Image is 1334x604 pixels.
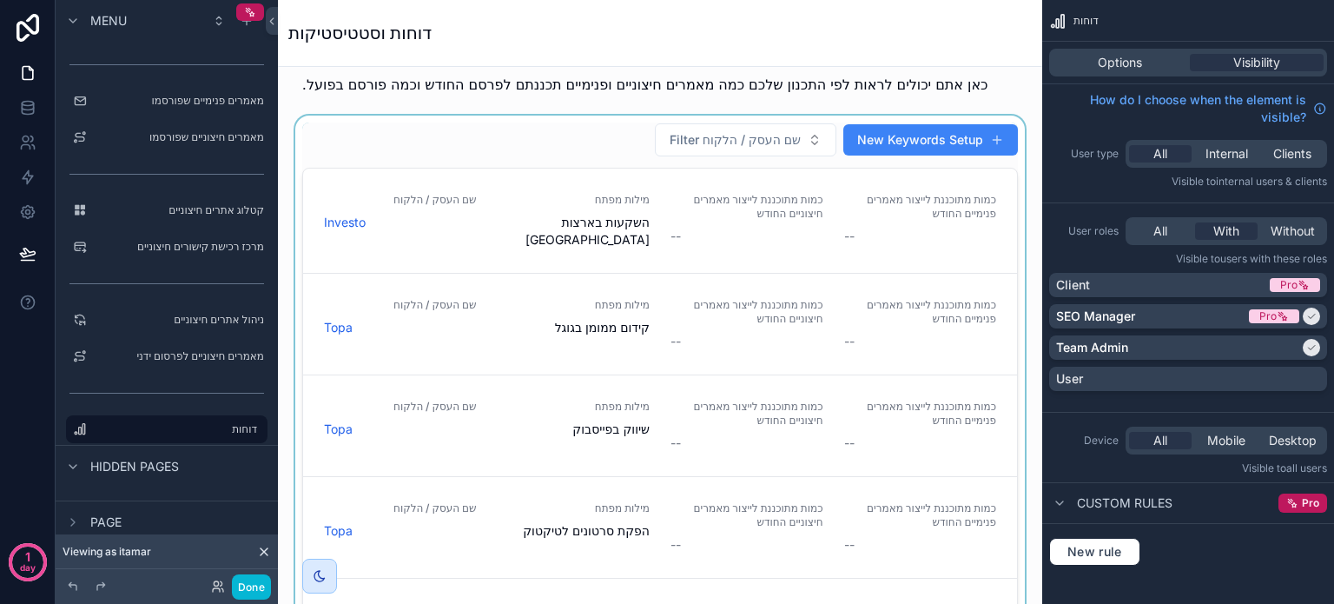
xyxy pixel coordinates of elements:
[1049,147,1119,161] label: User type
[1216,175,1327,188] span: Internal users & clients
[1049,538,1140,566] button: New rule
[90,514,122,531] span: Page
[1049,175,1327,189] p: Visible to
[1049,91,1306,126] span: How do I choose when the element is visible?
[1049,252,1327,266] p: Visible to
[1302,496,1319,510] span: Pro
[1153,432,1167,449] span: All
[90,12,127,30] span: Menu
[1049,224,1119,238] label: User roles
[1049,434,1119,448] label: Device
[1233,54,1280,71] span: Visibility
[1213,222,1239,240] span: With
[66,196,267,224] a: קטלוג אתרים חיצוניים
[1153,145,1167,163] span: All
[94,422,257,436] label: דוחות
[288,21,432,45] h1: דוחות וסטטיסטיקות
[1049,461,1327,475] p: Visible to
[1269,432,1317,449] span: Desktop
[94,203,264,217] label: קטלוג אתרים חיצוניים
[1056,308,1135,325] p: SEO Manager
[232,574,271,600] button: Done
[1098,54,1142,71] span: Options
[1056,276,1090,294] p: Client
[1271,222,1315,240] span: Without
[1056,370,1083,388] p: User
[1153,222,1167,240] span: All
[1056,339,1128,356] p: Team Admin
[94,313,264,327] label: ניהול אתרים חיצוניים
[66,87,267,115] a: מאמרים פנימיים שפורסמו
[1077,494,1172,512] span: Custom rules
[1060,544,1129,560] span: New rule
[94,240,264,254] label: מרכז רכישת קישורים חיצוניים
[94,349,264,363] label: מאמרים חיצוניים לפרסום ידני
[1207,432,1245,449] span: Mobile
[1073,14,1099,28] span: דוחות
[94,94,264,108] label: מאמרים פנימיים שפורסמו
[1280,278,1298,292] span: Pro
[94,130,264,144] label: מאמרים חיצוניים שפורסמו
[66,123,267,151] a: מאמרים חיצוניים שפורסמו
[63,545,151,559] span: Viewing as itamar
[66,342,267,370] a: מאמרים חיצוניים לפרסום ידני
[1259,309,1277,323] span: Pro
[1273,145,1311,163] span: Clients
[20,555,36,580] p: day
[90,458,179,475] span: Hidden pages
[66,306,267,334] a: ניהול אתרים חיצוניים
[1286,461,1327,475] span: all users
[1049,91,1327,126] a: How do I choose when the element is visible?
[66,415,267,443] a: דוחות
[25,548,30,566] p: 1
[1205,145,1248,163] span: Internal
[66,233,267,261] a: מרכז רכישת קישורים חיצוניים
[1220,252,1327,265] span: Users with these roles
